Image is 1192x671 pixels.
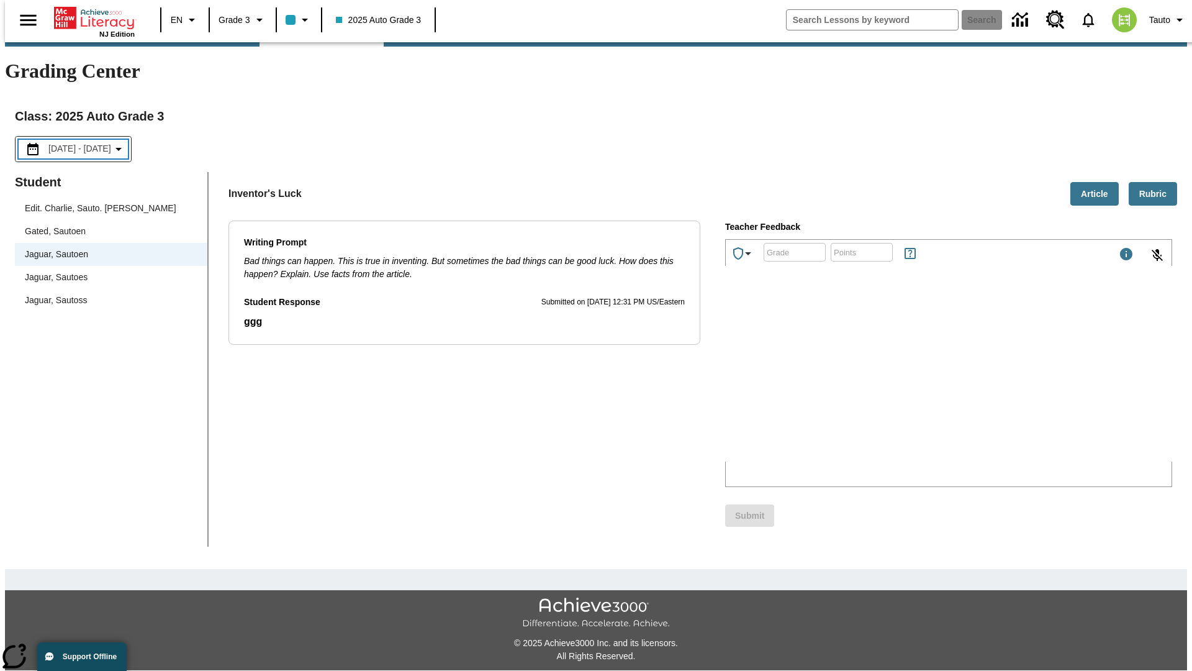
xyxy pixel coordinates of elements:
[54,6,135,30] a: Home
[171,14,183,27] span: EN
[25,294,197,307] span: Jaguar, Sautoss
[1142,240,1172,270] button: Click to activate and allow voice recognition
[15,266,207,289] div: Jaguar, Sautoes
[1104,4,1144,36] button: Select a new avatar
[48,142,111,155] span: [DATE] - [DATE]
[20,142,126,157] button: Select the date range menu item
[25,248,197,261] span: Jaguar, Sautoen
[244,314,685,329] p: Student Response
[63,652,117,661] span: Support Offline
[5,650,1187,663] p: All Rights Reserved.
[99,30,135,38] span: NJ Edition
[281,9,317,31] button: Class color is light blue. Change class color
[5,10,181,21] body: Type your response here.
[1005,3,1039,37] a: Data Center
[244,255,685,281] p: Bad things can happen. This is true in inventing. But sometimes the bad things can be good luck. ...
[25,202,197,215] span: Edit. Charlie, Sauto. [PERSON_NAME]
[244,314,685,329] p: ggg
[1119,247,1134,264] div: Maximum 1000 characters Press Escape to exit toolbar and use left and right arrow keys to access ...
[5,637,1187,650] p: © 2025 Achieve3000 Inc. and its licensors.
[522,598,670,629] img: Achieve3000 Differentiate Accelerate Achieve
[1039,3,1072,37] a: Resource Center, Will open in new tab
[244,236,685,250] p: Writing Prompt
[214,9,272,31] button: Grade: Grade 3, Select a grade
[764,243,826,262] div: Grade: Letters, numbers, %, + and - are allowed.
[228,186,302,201] p: Inventor's Luck
[898,241,923,266] button: Rules for Earning Points and Achievements, Will open in new tab
[336,14,422,27] span: 2025 Auto Grade 3
[831,243,893,262] div: Points: Must be equal to or less than 25.
[726,241,761,266] button: Achievements
[1112,7,1137,32] img: avatar image
[541,296,685,309] p: Submitted on [DATE] 12:31 PM US/Eastern
[831,236,893,269] input: Points: Must be equal to or less than 25.
[244,296,320,309] p: Student Response
[15,243,207,266] div: Jaguar, Sautoen
[15,289,207,312] div: Jaguar, Sautoss
[1144,9,1192,31] button: Profile/Settings
[219,14,250,27] span: Grade 3
[25,271,197,284] span: Jaguar, Sautoes
[25,225,197,238] span: Gated, Sautoen
[15,197,207,220] div: Edit. Charlie, Sauto. [PERSON_NAME]
[1129,182,1177,206] button: Rubric, Will open in new tab
[1149,14,1170,27] span: Tauto
[15,106,1177,126] h2: Class : 2025 Auto Grade 3
[1072,4,1104,36] a: Notifications
[787,10,958,30] input: search field
[15,220,207,243] div: Gated, Sautoen
[111,142,126,157] svg: Collapse Date Range Filter
[37,642,127,671] button: Support Offline
[1070,182,1119,206] button: Article, Will open in new tab
[54,4,135,38] div: Home
[15,172,207,192] p: Student
[5,60,1187,83] h1: Grading Center
[725,221,1172,234] p: Teacher Feedback
[165,9,205,31] button: Language: EN, Select a language
[10,2,47,39] button: Open side menu
[764,236,826,269] input: Grade: Letters, numbers, %, + and - are allowed.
